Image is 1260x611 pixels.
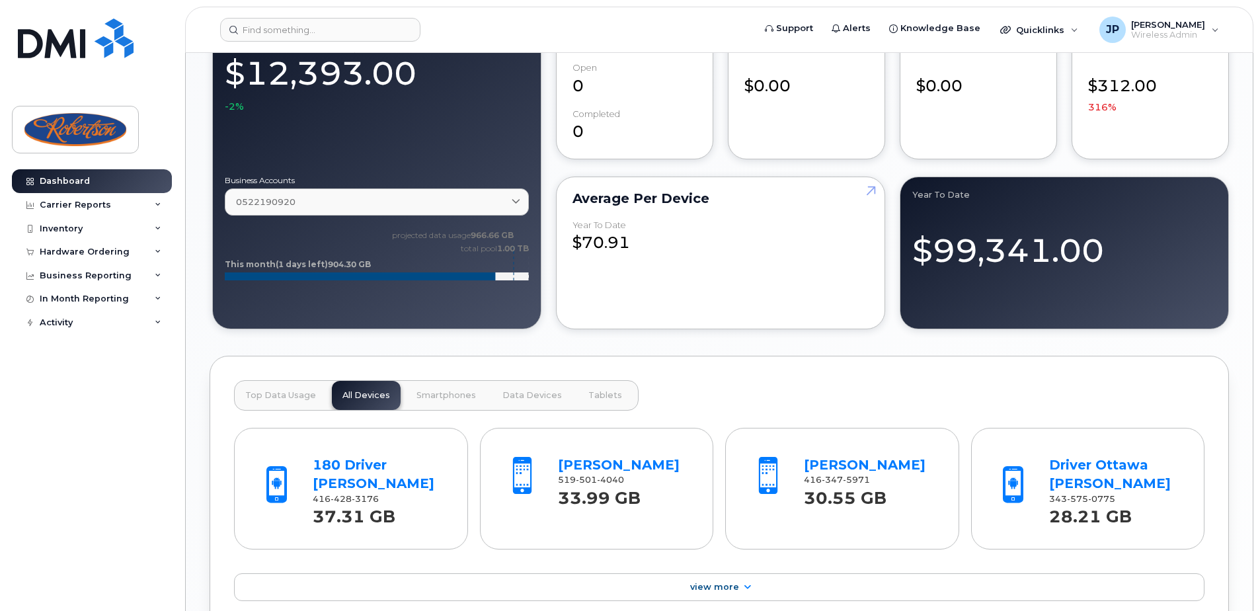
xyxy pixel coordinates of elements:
[502,390,562,401] span: Data Devices
[597,475,624,485] span: 4040
[572,220,869,255] div: $70.91
[572,109,697,143] div: 0
[690,582,739,592] span: View More
[471,230,514,240] tspan: 966.66 GB
[1049,499,1132,526] strong: 28.21 GB
[276,259,328,269] tspan: (1 days left)
[916,63,1041,97] div: $0.00
[1106,22,1119,38] span: JP
[843,22,871,35] span: Alerts
[558,475,624,485] span: 519
[225,188,529,216] a: 0522190920
[492,381,572,410] button: Data Devices
[245,390,316,401] span: Top Data Usage
[588,390,622,401] span: Tablets
[220,18,420,42] input: Find something...
[352,494,379,504] span: 3176
[572,193,869,204] div: Average per Device
[804,475,870,485] span: 416
[572,109,620,119] div: completed
[225,177,529,184] label: Business Accounts
[843,475,870,485] span: 5971
[1088,101,1117,114] span: 316%
[822,475,843,485] span: 347
[991,17,1087,43] div: Quicklinks
[1090,17,1228,43] div: Jonathan Phu
[578,381,633,410] button: Tablets
[497,243,529,253] tspan: 1.00 TB
[1131,19,1205,30] span: [PERSON_NAME]
[1088,63,1212,114] div: $312.00
[225,100,244,113] span: -2%
[406,381,487,410] button: Smartphones
[756,15,822,42] a: Support
[1067,494,1088,504] span: 575
[804,481,886,508] strong: 30.55 GB
[331,494,352,504] span: 428
[912,189,1216,200] div: Year to Date
[804,457,925,473] a: [PERSON_NAME]
[460,243,529,253] text: total pool
[558,481,641,508] strong: 33.99 GB
[912,216,1216,274] div: $99,341.00
[558,457,680,473] a: [PERSON_NAME]
[576,475,597,485] span: 501
[1016,24,1064,35] span: Quicklinks
[880,15,990,42] a: Knowledge Base
[416,390,476,401] span: Smartphones
[234,573,1204,601] a: View More
[1049,457,1171,492] a: Driver Ottawa [PERSON_NAME]
[1088,494,1115,504] span: 0775
[236,196,295,208] span: 0522190920
[744,63,869,97] div: $0.00
[900,22,980,35] span: Knowledge Base
[572,220,626,230] div: Year to Date
[313,457,434,492] a: 180 Driver [PERSON_NAME]
[235,381,327,410] button: Top Data Usage
[572,63,697,97] div: 0
[225,259,276,269] tspan: This month
[1049,494,1115,504] span: 343
[328,259,371,269] tspan: 904.30 GB
[822,15,880,42] a: Alerts
[392,230,514,240] text: projected data usage
[776,22,813,35] span: Support
[225,47,529,113] div: $12,393.00
[313,494,379,504] span: 416
[572,63,597,73] div: Open
[1131,30,1205,40] span: Wireless Admin
[313,499,395,526] strong: 37.31 GB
